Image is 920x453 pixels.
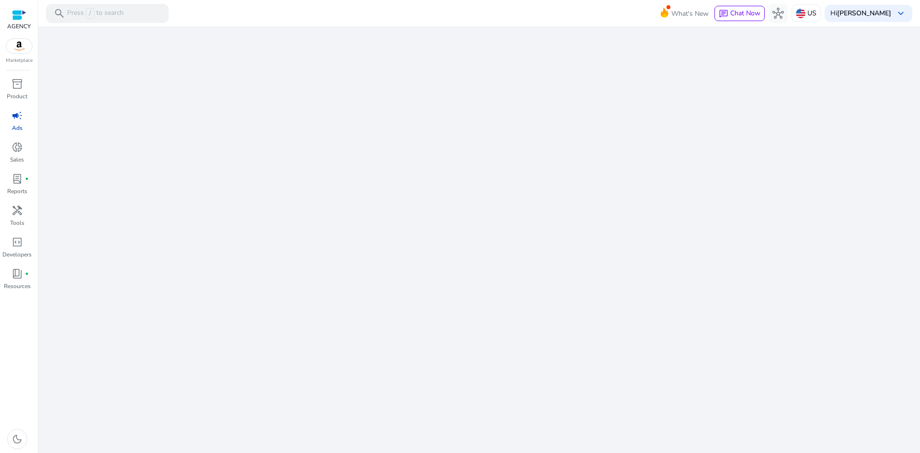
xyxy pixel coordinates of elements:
[11,205,23,216] span: handyman
[86,8,94,19] span: /
[4,282,31,290] p: Resources
[6,39,32,53] img: amazon.svg
[895,8,907,19] span: keyboard_arrow_down
[719,9,728,19] span: chat
[67,8,124,19] p: Press to search
[25,272,29,276] span: fiber_manual_record
[11,268,23,279] span: book_4
[12,124,23,132] p: Ads
[837,9,891,18] b: [PERSON_NAME]
[7,22,31,31] p: AGENCY
[54,8,65,19] span: search
[714,6,765,21] button: chatChat Now
[11,236,23,248] span: code_blocks
[730,9,760,18] span: Chat Now
[11,110,23,121] span: campaign
[11,141,23,153] span: donut_small
[11,173,23,185] span: lab_profile
[830,10,891,17] p: Hi
[7,92,27,101] p: Product
[10,219,24,227] p: Tools
[11,78,23,90] span: inventory_2
[2,250,32,259] p: Developers
[10,155,24,164] p: Sales
[772,8,784,19] span: hub
[6,57,33,64] p: Marketplace
[11,433,23,445] span: dark_mode
[671,5,709,22] span: What's New
[807,5,816,22] p: US
[7,187,27,196] p: Reports
[25,177,29,181] span: fiber_manual_record
[796,9,805,18] img: us.svg
[769,4,788,23] button: hub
